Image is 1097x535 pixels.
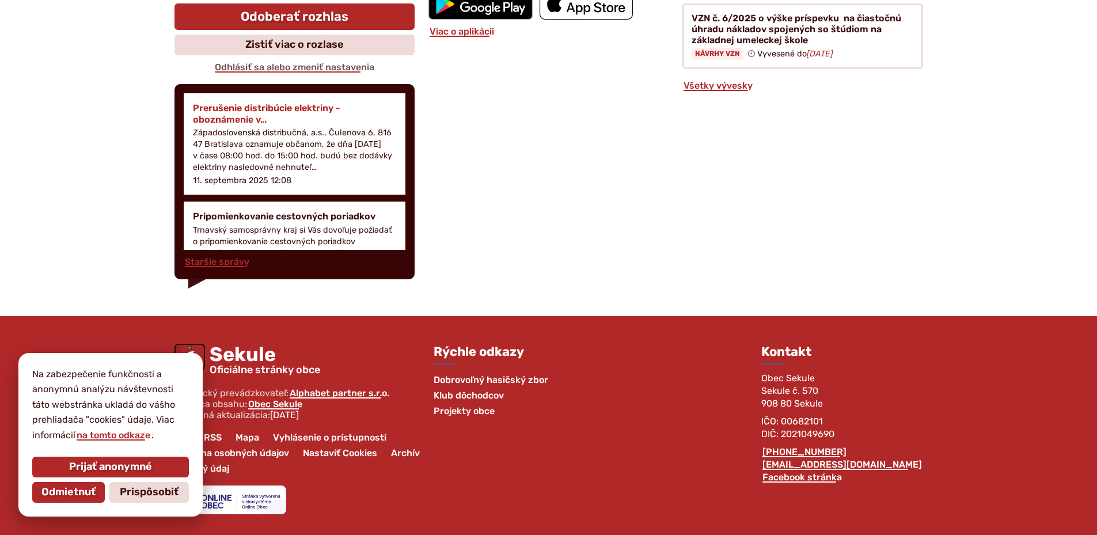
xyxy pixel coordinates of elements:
a: Ochrana osobných údajov [168,445,296,461]
h3: Kontakt [761,344,923,363]
p: Technický prevádzkovateľ: Správca obsahu: Posledná aktualizácia: [174,388,434,421]
a: Facebook stránka [761,472,843,483]
a: na tomto odkaze [75,430,151,441]
h4: Pripomienkovanie cestovných poriadkov [193,211,396,222]
a: Nastaviť Cookies [296,445,384,461]
span: [DATE] [270,409,299,420]
a: Staršie správy [184,256,250,267]
a: [PHONE_NUMBER] [761,446,848,457]
a: [EMAIL_ADDRESS][DOMAIN_NAME] [761,459,923,470]
a: Logo Sekule, prejsť na domovskú stránku. [174,344,434,378]
a: Obec Sekule [247,399,303,409]
p: Na zabezpečenie funkčnosti a anonymnú analýzu návštevnosti táto webstránka ukladá do vášho prehli... [32,367,189,443]
span: Oficiálne stránky obce [210,365,320,375]
a: Archív [384,445,427,461]
a: Odhlásiť sa alebo zmeniť nastavenia [214,62,375,73]
p: Trnavský samosprávny kraj si Vás dovoľuje požiadať o pripomienkovanie cestovných poriadkov region... [193,225,396,271]
span: Odmietnuť [41,486,96,499]
span: Sekule [205,345,320,375]
img: Prejsť na domovskú stránku [174,344,206,378]
button: Prijať anonymné [32,457,189,477]
span: Prijať anonymné [69,461,152,473]
p: Západoslovenská distribučná, a.s., Čulenova 6, 816 47 Bratislava oznamuje občanom, že dňa [DATE] ... [193,127,396,174]
a: Odoberať rozhlas [174,3,415,30]
a: Vyhlásenie o prístupnosti [266,430,393,445]
a: Alphabet partner s.r.o. [289,388,390,399]
a: Klub dôchodcov [434,388,504,403]
span: Obec Sekule Sekule č. 570 908 80 Sekule [761,373,823,409]
a: Mapa [229,430,266,445]
a: Pripomienkovanie cestovných poriadkov Trnavský samosprávny kraj si Vás dovoľuje požiadať o pripom... [184,202,405,292]
button: Odmietnuť [32,482,105,503]
h3: Rýchle odkazy [434,344,548,363]
a: VZN č. 6/2025 o výške príspevku na čiastočnú úhradu nákladov spojených so štúdiom na základnej um... [682,3,923,69]
a: Dobrovoľný hasičský zbor [434,372,548,388]
a: Viac o aplikácii [428,26,495,37]
button: Prispôsobiť [109,482,189,503]
h4: Prerušenie distribúcie elektriny - oboznámenie v… [193,103,396,124]
a: Zistiť viac o rozlase [174,35,415,55]
span: Prispôsobiť [120,486,179,499]
a: Všetky vývesky [682,80,754,91]
a: Prerušenie distribúcie elektriny - oboznámenie v… Západoslovenská distribučná, a.s., Čulenova 6, ... [184,93,405,195]
a: Projekty obce [434,403,495,419]
p: 11. septembra 2025 12:08 [193,176,291,185]
img: Projekt Online Obec [174,485,286,514]
p: IČO: 00682101 DIČ: 2021049690 [761,415,923,441]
